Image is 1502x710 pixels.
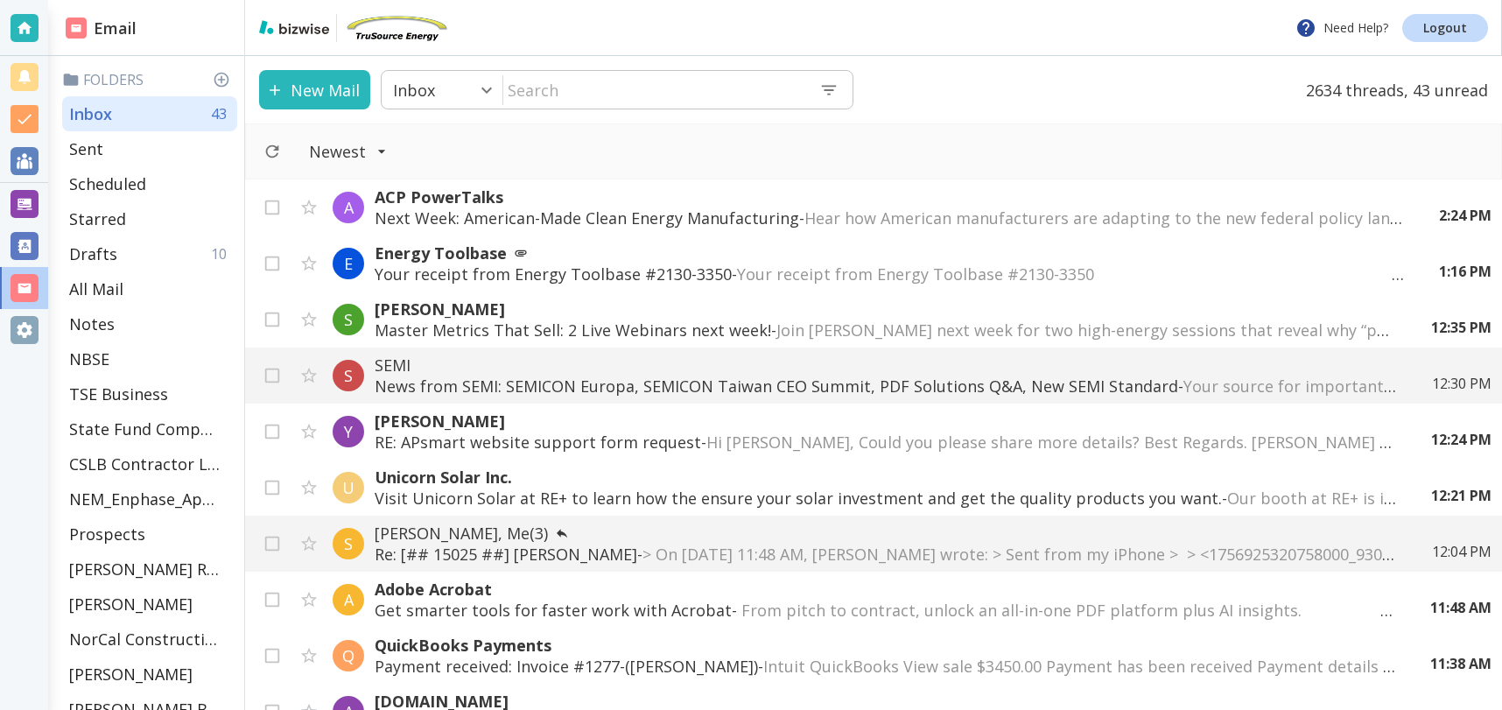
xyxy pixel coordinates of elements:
[259,70,370,109] button: New Mail
[62,657,237,692] div: [PERSON_NAME]
[62,341,237,376] div: NBSE
[69,208,126,229] p: Starred
[69,383,168,404] p: TSE Business
[62,236,237,271] div: Drafts10
[291,132,404,171] button: Filter
[256,136,288,167] button: Refresh
[69,453,220,475] p: CSLB Contractor License
[62,271,237,306] div: All Mail
[62,70,237,89] p: Folders
[69,418,220,439] p: State Fund Compensation
[503,72,805,108] input: Search
[393,80,435,101] p: Inbox
[62,166,237,201] div: Scheduled
[1423,22,1467,34] p: Logout
[69,629,220,650] p: NorCal Construction
[69,243,117,264] p: Drafts
[69,348,109,369] p: NBSE
[62,552,237,587] div: [PERSON_NAME] Residence
[211,104,234,123] p: 43
[69,313,115,334] p: Notes
[62,482,237,517] div: NEM_Enphase_Applications
[69,489,220,510] p: NEM_Enphase_Applications
[69,559,220,580] p: [PERSON_NAME] Residence
[62,411,237,446] div: State Fund Compensation
[62,306,237,341] div: Notes
[66,17,137,40] h2: Email
[69,103,112,124] p: Inbox
[69,524,145,545] p: Prospects
[1295,18,1388,39] p: Need Help?
[62,517,237,552] div: Prospects
[62,622,237,657] div: NorCal Construction
[66,18,87,39] img: DashboardSidebarEmail.svg
[62,376,237,411] div: TSE Business
[69,278,123,299] p: All Mail
[69,664,193,685] p: [PERSON_NAME]
[1402,14,1488,42] a: Logout
[69,138,103,159] p: Sent
[1295,70,1488,109] p: 2634 threads, 43 unread
[69,594,193,615] p: [PERSON_NAME]
[62,201,237,236] div: Starred
[62,446,237,482] div: CSLB Contractor License
[62,96,237,131] div: Inbox43
[69,173,146,194] p: Scheduled
[344,14,449,42] img: TruSource Energy, Inc.
[62,587,237,622] div: [PERSON_NAME]
[259,20,329,34] img: bizwise
[211,244,234,264] p: 10
[62,131,237,166] div: Sent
